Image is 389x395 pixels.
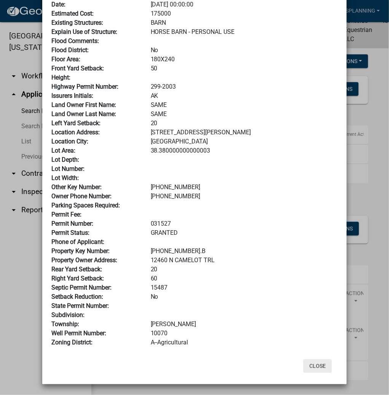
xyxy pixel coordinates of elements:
[145,183,343,192] div: [PHONE_NUMBER]
[51,238,104,245] b: Phone of Applicant:
[51,275,104,282] b: Right Yard Setback:
[51,92,93,99] b: Issurers Initials:
[145,9,343,18] div: 175000
[145,27,343,37] div: HORSE BARN - PERSONAL USE
[145,265,343,274] div: 20
[51,138,88,145] b: Location City:
[51,46,89,54] b: Flood District:
[145,228,343,237] div: GRANTED
[145,320,343,329] div: [PERSON_NAME]
[51,320,79,328] b: Township:
[145,91,343,100] div: AK
[51,110,116,118] b: Land Owner Last Name:
[145,119,343,128] div: 20
[51,156,79,163] b: Lot Depth:
[145,283,343,292] div: 15487
[145,274,343,283] div: 60
[145,192,343,201] div: [PHONE_NUMBER]
[145,338,343,347] div: A--Agricultural
[145,46,343,55] div: No
[51,183,102,191] b: Other Key Number:
[51,229,89,236] b: Permit Status:
[145,247,343,256] div: [PHONE_NUMBER].B
[51,28,117,35] b: Explain Use of Structure:
[51,202,120,209] b: Parking Spaces Required:
[51,74,70,81] b: Height:
[51,330,106,337] b: Well Permit Number:
[51,101,116,108] b: Land Owner First Name:
[51,174,79,182] b: Lot Width:
[145,100,343,110] div: SAME
[51,119,100,127] b: Left Yard Setback:
[145,82,343,91] div: 299-2003
[145,292,343,301] div: No
[51,165,84,172] b: Lot Number:
[51,1,65,8] b: Date:
[51,266,102,273] b: Rear Yard Setback:
[51,247,110,255] b: Property Key Number:
[145,18,343,27] div: BARN
[51,65,104,72] b: Front Yard Setback:
[51,56,80,63] b: Floor Area:
[145,137,343,146] div: [GEOGRAPHIC_DATA]
[51,147,75,154] b: Lot Area:
[145,110,343,119] div: SAME
[145,55,343,64] div: 180X240
[51,293,103,300] b: Setback Reduction:
[145,146,343,155] div: 38.380000000000003
[51,83,118,90] b: Highway Permit Number:
[51,284,112,291] b: Septic Permit Number:
[145,64,343,73] div: 50
[145,329,343,338] div: 10070
[51,302,109,309] b: State Permit Number:
[51,339,92,346] b: Zoning District:
[51,10,94,17] b: Estimated Cost:
[303,359,332,373] button: Close
[51,19,103,26] b: Existing Structures:
[145,128,343,137] div: [STREET_ADDRESS][PERSON_NAME]
[51,193,112,200] b: Owner Phone Number:
[51,256,117,264] b: Property Owner Address:
[145,219,343,228] div: 031527
[51,37,99,45] b: Flood Comments:
[51,220,93,227] b: Permit Number:
[51,311,84,319] b: Subdivision:
[51,211,81,218] b: Permit Fee:
[145,256,343,265] div: 12460 N CAMELOT TRL
[51,129,100,136] b: Location Address:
